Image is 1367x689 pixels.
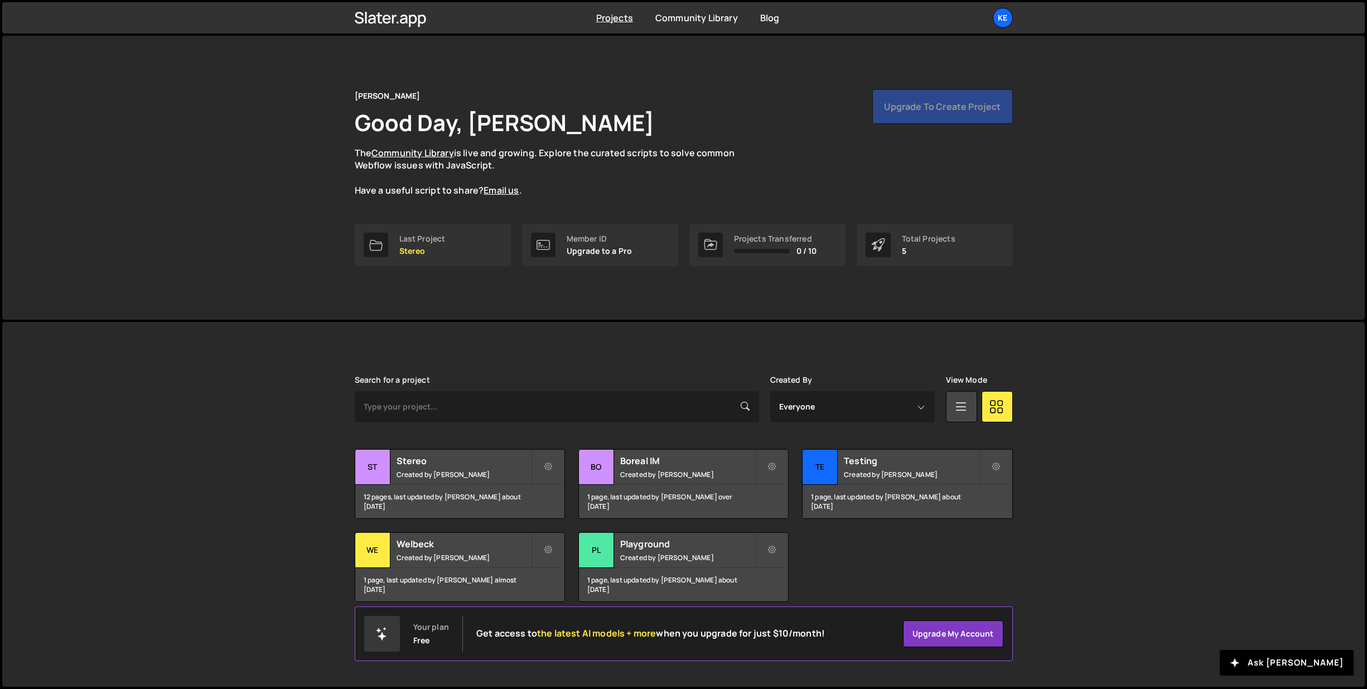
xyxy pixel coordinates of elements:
input: Type your project... [355,391,759,422]
p: The is live and growing. Explore the curated scripts to solve common Webflow issues with JavaScri... [355,147,756,197]
div: 1 page, last updated by [PERSON_NAME] almost [DATE] [355,568,564,601]
a: Community Library [371,147,454,159]
h2: Welbeck [397,538,531,550]
a: Blog [760,12,780,24]
h1: Good Day, [PERSON_NAME] [355,107,655,138]
a: Bo Boreal IM Created by [PERSON_NAME] 1 page, last updated by [PERSON_NAME] over [DATE] [578,449,789,519]
div: 1 page, last updated by [PERSON_NAME] about [DATE] [803,485,1012,518]
small: Created by [PERSON_NAME] [844,470,978,479]
div: Bo [579,450,614,485]
div: Projects Transferred [734,234,817,243]
h2: Stereo [397,455,531,467]
a: Ke [993,8,1013,28]
h2: Get access to when you upgrade for just $10/month! [476,628,825,639]
div: We [355,533,390,568]
span: 0 / 10 [796,247,817,256]
small: Created by [PERSON_NAME] [620,553,755,562]
div: 1 page, last updated by [PERSON_NAME] about [DATE] [579,568,788,601]
a: Email us [484,184,519,196]
a: We Welbeck Created by [PERSON_NAME] 1 page, last updated by [PERSON_NAME] almost [DATE] [355,532,565,602]
a: Te Testing Created by [PERSON_NAME] 1 page, last updated by [PERSON_NAME] about [DATE] [802,449,1012,519]
div: Last Project [399,234,446,243]
h2: Boreal IM [620,455,755,467]
div: Total Projects [902,234,955,243]
div: Te [803,450,838,485]
small: Created by [PERSON_NAME] [620,470,755,479]
div: 1 page, last updated by [PERSON_NAME] over [DATE] [579,485,788,518]
p: 5 [902,247,955,256]
a: St Stereo Created by [PERSON_NAME] 12 pages, last updated by [PERSON_NAME] about [DATE] [355,449,565,519]
label: Search for a project [355,375,430,384]
div: Member ID [567,234,632,243]
small: Created by [PERSON_NAME] [397,470,531,479]
div: [PERSON_NAME] [355,89,421,103]
p: Stereo [399,247,446,256]
span: the latest AI models + more [537,627,656,639]
label: Created By [770,375,813,384]
a: Projects [596,12,633,24]
div: Free [413,636,430,645]
a: Upgrade my account [903,620,1003,647]
small: Created by [PERSON_NAME] [397,553,531,562]
div: St [355,450,390,485]
a: Community Library [655,12,738,24]
button: Ask [PERSON_NAME] [1220,650,1354,676]
a: Pl Playground Created by [PERSON_NAME] 1 page, last updated by [PERSON_NAME] about [DATE] [578,532,789,602]
h2: Playground [620,538,755,550]
div: Pl [579,533,614,568]
a: Last Project Stereo [355,224,511,266]
label: View Mode [946,375,987,384]
div: 12 pages, last updated by [PERSON_NAME] about [DATE] [355,485,564,518]
h2: Testing [844,455,978,467]
p: Upgrade to a Pro [567,247,632,256]
div: Your plan [413,623,449,632]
